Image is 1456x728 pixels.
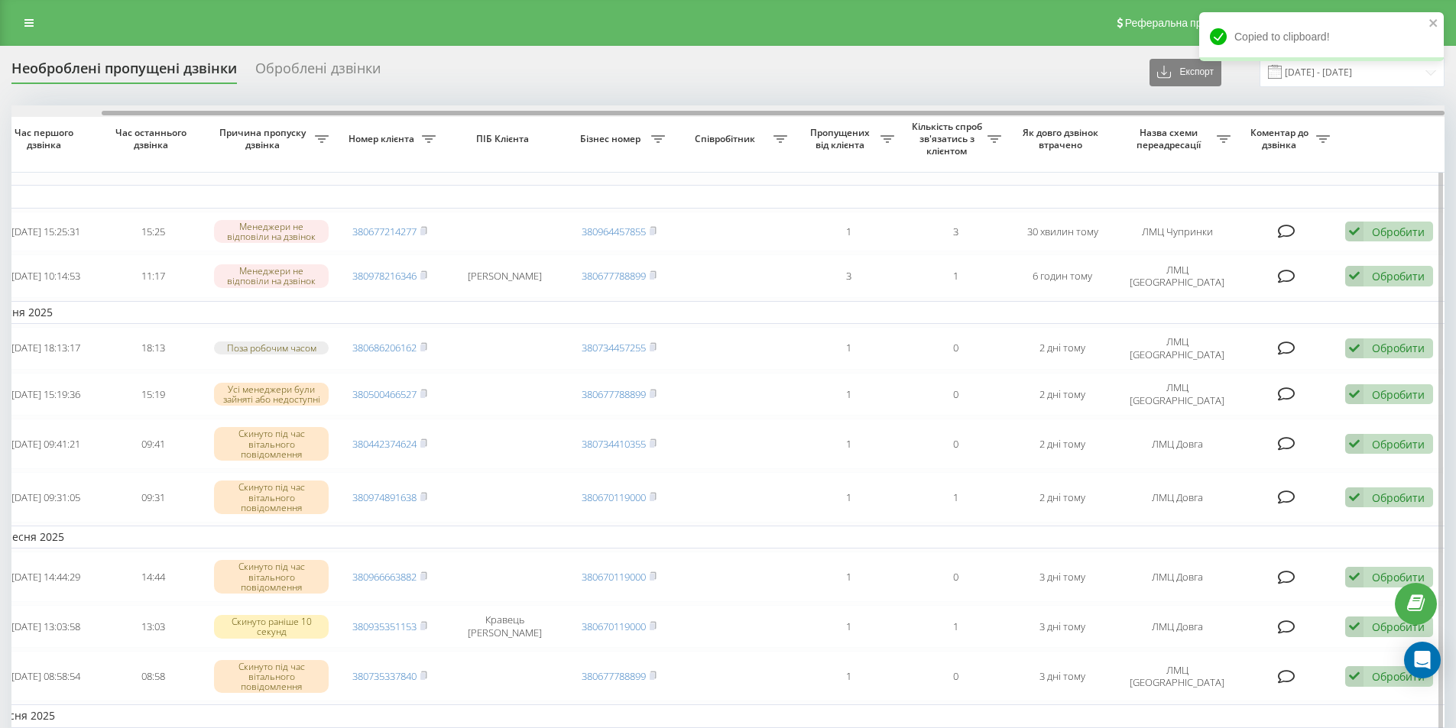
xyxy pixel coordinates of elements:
[803,127,880,150] span: Пропущених від клієнта
[795,254,902,297] td: 3
[1116,605,1238,648] td: ЛМЦ Довга
[795,419,902,469] td: 1
[443,254,566,297] td: [PERSON_NAME]
[1246,127,1316,150] span: Коментар до дзвінка
[214,615,329,638] div: Скинуто раніше 10 секунд
[352,669,417,683] a: 380735337840
[795,651,902,701] td: 1
[680,133,773,145] span: Співробітник
[352,437,417,451] a: 380442374624
[456,133,553,145] span: ПІБ Клієнта
[1009,605,1116,648] td: 3 дні тому
[352,341,417,354] a: 380686206162
[99,254,206,297] td: 11:17
[99,212,206,252] td: 15:25
[352,387,417,401] a: 380500466527
[1372,669,1425,684] div: Обробити
[1199,12,1444,61] div: Copied to clipboard!
[902,254,1009,297] td: 1
[1116,327,1238,370] td: ЛМЦ [GEOGRAPHIC_DATA]
[1372,490,1425,505] div: Обробити
[582,669,646,683] a: 380677788899
[214,264,329,287] div: Менеджери не відповіли на дзвінок
[99,373,206,416] td: 15:19
[99,472,206,523] td: 09:31
[1021,127,1104,150] span: Як довго дзвінок втрачено
[214,220,329,243] div: Менеджери не відповіли на дзвінок
[352,269,417,283] a: 380978216346
[1009,254,1116,297] td: 6 годин тому
[795,552,902,602] td: 1
[795,605,902,648] td: 1
[1372,570,1425,584] div: Обробити
[214,127,315,150] span: Причина пропуску дзвінка
[902,472,1009,523] td: 1
[214,480,329,514] div: Скинуто під час вітального повідомлення
[1372,341,1425,355] div: Обробити
[11,60,237,84] div: Необроблені пропущені дзвінки
[1116,212,1238,252] td: ЛМЦ Чупринки
[1150,59,1221,86] button: Експорт
[1124,127,1217,150] span: Назва схеми переадресації
[795,212,902,252] td: 1
[582,341,646,354] a: 380734457255
[573,133,651,145] span: Бізнес номер
[5,127,87,150] span: Час першого дзвінка
[352,490,417,504] a: 380974891638
[99,651,206,701] td: 08:58
[795,327,902,370] td: 1
[1372,437,1425,451] div: Обробити
[1009,651,1116,701] td: 3 дні тому
[1116,651,1238,701] td: ЛМЦ [GEOGRAPHIC_DATA]
[1372,387,1425,402] div: Обробити
[582,437,646,451] a: 380734410355
[902,212,1009,252] td: 3
[902,373,1009,416] td: 0
[1009,327,1116,370] td: 2 дні тому
[1009,419,1116,469] td: 2 дні тому
[112,127,194,150] span: Час останнього дзвінка
[1116,472,1238,523] td: ЛМЦ Довга
[99,419,206,469] td: 09:41
[1009,212,1116,252] td: 30 хвилин тому
[1372,269,1425,283] div: Обробити
[352,620,417,633] a: 380935351153
[214,383,329,406] div: Усі менеджери були зайняті або недоступні
[1372,620,1425,634] div: Обробити
[795,373,902,416] td: 1
[1428,17,1439,31] button: close
[1372,225,1425,239] div: Обробити
[99,552,206,602] td: 14:44
[582,387,646,401] a: 380677788899
[214,560,329,594] div: Скинуто під час вітального повідомлення
[255,60,381,84] div: Оброблені дзвінки
[352,225,417,238] a: 380677214277
[344,133,422,145] span: Номер клієнта
[1125,17,1237,29] span: Реферальна програма
[582,225,646,238] a: 380964457855
[795,472,902,523] td: 1
[582,620,646,633] a: 380670119000
[443,605,566,648] td: Кравець [PERSON_NAME]
[1404,642,1441,678] div: Open Intercom Messenger
[902,605,1009,648] td: 1
[99,327,206,370] td: 18:13
[582,269,646,283] a: 380677788899
[902,327,1009,370] td: 0
[1009,373,1116,416] td: 2 дні тому
[902,552,1009,602] td: 0
[910,121,987,157] span: Кількість спроб зв'язатись з клієнтом
[902,651,1009,701] td: 0
[214,341,329,354] div: Поза робочим часом
[582,570,646,584] a: 380670119000
[1009,552,1116,602] td: 3 дні тому
[1116,373,1238,416] td: ЛМЦ [GEOGRAPHIC_DATA]
[1116,552,1238,602] td: ЛМЦ Довга
[99,605,206,648] td: 13:03
[1009,472,1116,523] td: 2 дні тому
[352,570,417,584] a: 380966663882
[214,427,329,461] div: Скинуто під час вітального повідомлення
[582,490,646,504] a: 380670119000
[902,419,1009,469] td: 0
[1116,419,1238,469] td: ЛМЦ Довга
